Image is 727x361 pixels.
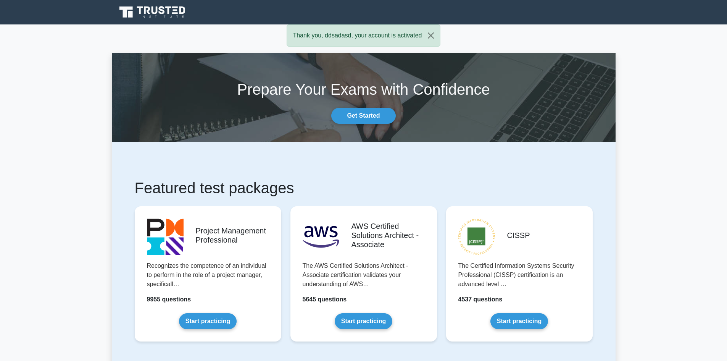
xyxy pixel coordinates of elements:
button: Close [422,25,440,46]
h1: Prepare Your Exams with Confidence [112,80,616,99]
a: Get Started [331,108,395,124]
a: Start practicing [335,313,392,329]
h1: Featured test packages [135,179,593,197]
a: Start practicing [179,313,237,329]
div: Thank you, ddsadasd, your account is activated [287,24,441,47]
a: Start practicing [490,313,548,329]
